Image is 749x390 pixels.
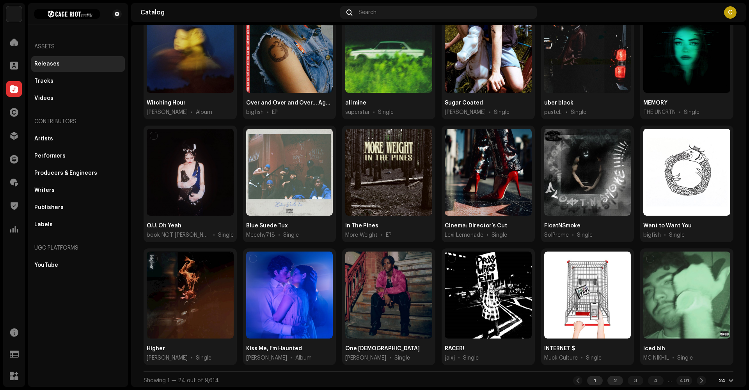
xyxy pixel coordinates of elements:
span: BAŁKA [147,354,188,362]
div: Producers & Engineers [34,170,97,176]
re-m-nav-item: Producers & Engineers [31,165,125,181]
div: Single [463,354,479,362]
div: Single [378,108,394,116]
div: Album [196,108,212,116]
div: Kiss Me, I’m Haunted [246,345,302,353]
div: Single [218,231,234,239]
div: Performers [34,153,66,159]
div: EP [386,231,392,239]
div: YouTube [34,262,58,268]
re-m-nav-item: Tracks [31,73,125,89]
div: Single [669,231,685,239]
div: 1 [587,376,603,385]
div: Single [571,108,586,116]
div: Single [494,108,509,116]
span: Grace Power [147,108,188,116]
div: FloatNSmoke [544,222,580,230]
div: Single [196,354,211,362]
div: One Chick [345,345,420,353]
span: book NOT brooke [147,231,210,239]
div: Want to Want You [643,222,692,230]
div: Labels [34,222,53,228]
div: INTERNET $ [544,345,575,353]
span: bigfish [643,231,661,239]
div: Publishers [34,204,64,211]
div: 401 [676,376,692,385]
span: Search [359,9,376,16]
span: • [489,108,491,116]
div: Catalog [140,9,337,16]
div: ... [668,378,672,384]
re-a-nav-header: Assets [31,37,125,56]
div: Writers [34,187,55,193]
img: 32fd7141-360c-44c3-81c1-7b74791b89bc [34,9,100,19]
div: Single [394,354,410,362]
div: 2 [607,376,623,385]
img: 3bdc119d-ef2f-4d41-acde-c0e9095fc35a [6,6,22,22]
span: • [672,354,674,362]
div: 24 [719,378,726,384]
re-m-nav-item: YouTube [31,257,125,273]
div: Witching Hour [147,99,186,107]
div: Album [295,354,312,362]
div: MEMORY [643,99,667,107]
div: Cinema: Director’s Cut [445,222,507,230]
div: C [724,6,737,19]
div: Single [586,354,602,362]
re-m-nav-item: Writers [31,183,125,198]
div: O.U. Oh Yeah [147,222,181,230]
span: Showing 1 — 24 out of 9,614 [144,378,219,383]
span: • [581,354,583,362]
re-m-nav-item: Publishers [31,200,125,215]
re-a-nav-header: UGC Platforms [31,239,125,257]
span: • [278,231,280,239]
div: Releases [34,61,60,67]
span: THE UNCRTN [643,108,676,116]
span: Muck Culture [544,354,578,362]
div: Sugar Coated [445,99,483,107]
span: jaixj [445,354,455,362]
div: 4 [648,376,664,385]
span: • [572,231,574,239]
div: Single [677,354,693,362]
span: • [664,231,666,239]
re-m-nav-item: Performers [31,148,125,164]
span: • [458,354,460,362]
div: Single [492,231,507,239]
span: • [381,231,383,239]
div: Artists [34,136,53,142]
span: Cohle Smith [445,108,486,116]
span: • [267,108,269,116]
span: • [290,354,292,362]
span: Meechy718 [246,231,275,239]
span: • [679,108,681,116]
div: Higher [147,345,165,353]
span: More Weight [345,231,378,239]
re-a-nav-header: Contributors [31,112,125,131]
span: • [486,231,488,239]
span: bigfish [246,108,264,116]
div: uber black [544,99,573,107]
div: Single [283,231,299,239]
re-m-nav-item: Videos [31,90,125,106]
span: pastel.. [544,108,563,116]
span: Lexi Lemonade [445,231,483,239]
span: • [566,108,568,116]
span: MC NIKHIL [643,354,669,362]
div: RACER! [445,345,464,353]
div: iced bih [643,345,665,353]
div: Videos [34,95,53,101]
div: EP [272,108,278,116]
span: Mike Osei [345,354,386,362]
span: superstar [345,108,370,116]
span: • [373,108,375,116]
re-m-nav-item: Labels [31,217,125,232]
div: Single [577,231,593,239]
div: Tracks [34,78,53,84]
div: In The Pines [345,222,378,230]
div: Over and Over and Over... Again [246,99,333,107]
div: 3 [628,376,643,385]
